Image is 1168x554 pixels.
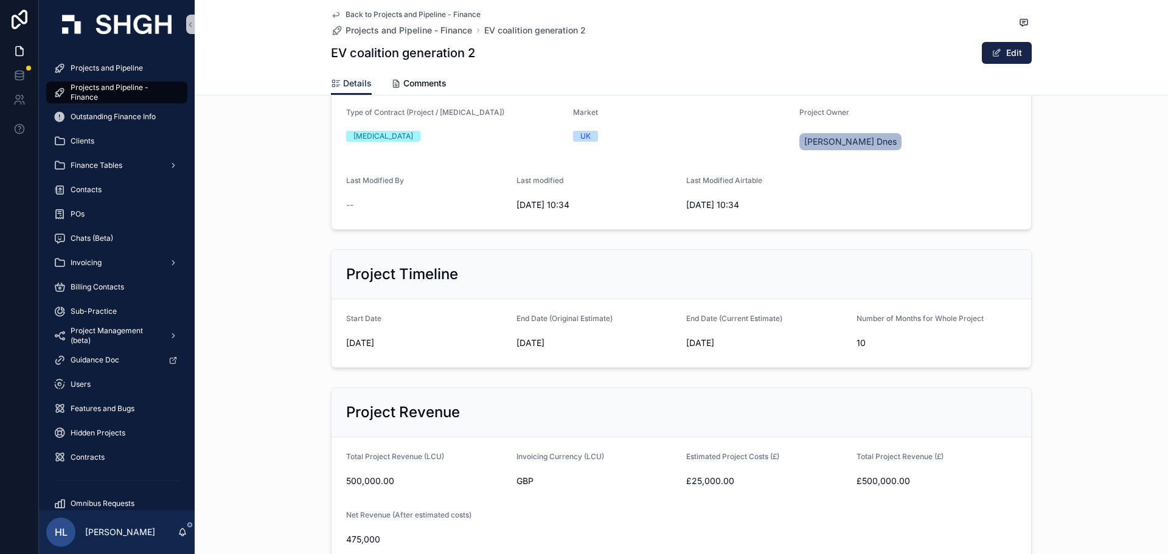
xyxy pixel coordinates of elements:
[346,176,404,185] span: Last Modified By
[331,10,481,19] a: Back to Projects and Pipeline - Finance
[686,475,847,487] span: £25,000.00
[353,131,413,142] div: [MEDICAL_DATA]
[982,42,1032,64] button: Edit
[686,452,779,461] span: Estimated Project Costs (£)
[391,72,447,97] a: Comments
[516,176,563,185] span: Last modified
[331,24,472,36] a: Projects and Pipeline - Finance
[857,452,944,461] span: Total Project Revenue (£)
[39,49,195,510] div: scrollable content
[346,24,472,36] span: Projects and Pipeline - Finance
[484,24,586,36] a: EV coalition generation 2
[46,57,187,79] a: Projects and Pipeline
[331,44,475,61] h1: EV coalition generation 2
[71,63,143,73] span: Projects and Pipeline
[46,179,187,201] a: Contacts
[46,81,187,103] a: Projects and Pipeline - Finance
[46,203,187,225] a: POs
[71,452,105,462] span: Contracts
[46,300,187,322] a: Sub-Practice
[62,15,172,34] img: App logo
[857,314,984,323] span: Number of Months for Whole Project
[71,83,175,102] span: Projects and Pipeline - Finance
[71,258,102,268] span: Invoicing
[46,130,187,152] a: Clients
[46,154,187,176] a: Finance Tables
[55,525,68,539] span: HL
[573,108,598,117] span: Market
[71,185,102,195] span: Contacts
[71,306,117,316] span: Sub-Practice
[46,227,187,249] a: Chats (Beta)
[71,379,91,389] span: Users
[686,314,782,323] span: End Date (Current Estimate)
[799,133,902,150] a: [PERSON_NAME] Dnes
[857,337,1017,349] span: 10
[46,252,187,274] a: Invoicing
[346,475,507,487] span: 500,000.00
[46,106,187,128] a: Outstanding Finance Info
[516,314,613,323] span: End Date (Original Estimate)
[346,337,507,349] span: [DATE]
[71,428,125,438] span: Hidden Projects
[46,373,187,395] a: Users
[71,499,134,508] span: Omnibus Requests
[71,161,122,170] span: Finance Tables
[346,510,471,519] span: Net Revenue (After estimated costs)
[799,108,849,117] span: Project Owner
[346,452,444,461] span: Total Project Revenue (LCU)
[686,176,762,185] span: Last Modified Airtable
[46,446,187,468] a: Contracts
[331,72,372,95] a: Details
[343,77,372,89] span: Details
[516,337,677,349] span: [DATE]
[346,314,381,323] span: Start Date
[46,493,187,514] a: Omnibus Requests
[804,136,897,148] span: [PERSON_NAME] Dnes
[71,326,159,345] span: Project Management (beta)
[686,199,846,211] span: [DATE] 10:34
[71,355,119,365] span: Guidance Doc
[46,422,187,444] a: Hidden Projects
[71,209,85,219] span: POs
[346,533,507,545] span: 475,000
[346,108,504,117] span: Type of Contract (Project / [MEDICAL_DATA])
[71,404,134,414] span: Features and Bugs
[46,349,187,371] a: Guidance Doc
[85,526,155,538] p: [PERSON_NAME]
[686,337,847,349] span: [DATE]
[580,131,591,142] div: UK
[46,325,187,347] a: Project Management (beta)
[71,282,124,292] span: Billing Contacts
[71,234,113,243] span: Chats (Beta)
[857,475,1017,487] span: £500,000.00
[516,475,534,487] span: GBP
[71,112,156,122] span: Outstanding Finance Info
[346,265,458,284] h2: Project Timeline
[516,199,677,211] span: [DATE] 10:34
[346,403,460,422] h2: Project Revenue
[46,398,187,420] a: Features and Bugs
[46,276,187,298] a: Billing Contacts
[346,10,481,19] span: Back to Projects and Pipeline - Finance
[516,452,604,461] span: Invoicing Currency (LCU)
[71,136,94,146] span: Clients
[403,77,447,89] span: Comments
[346,199,353,211] span: --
